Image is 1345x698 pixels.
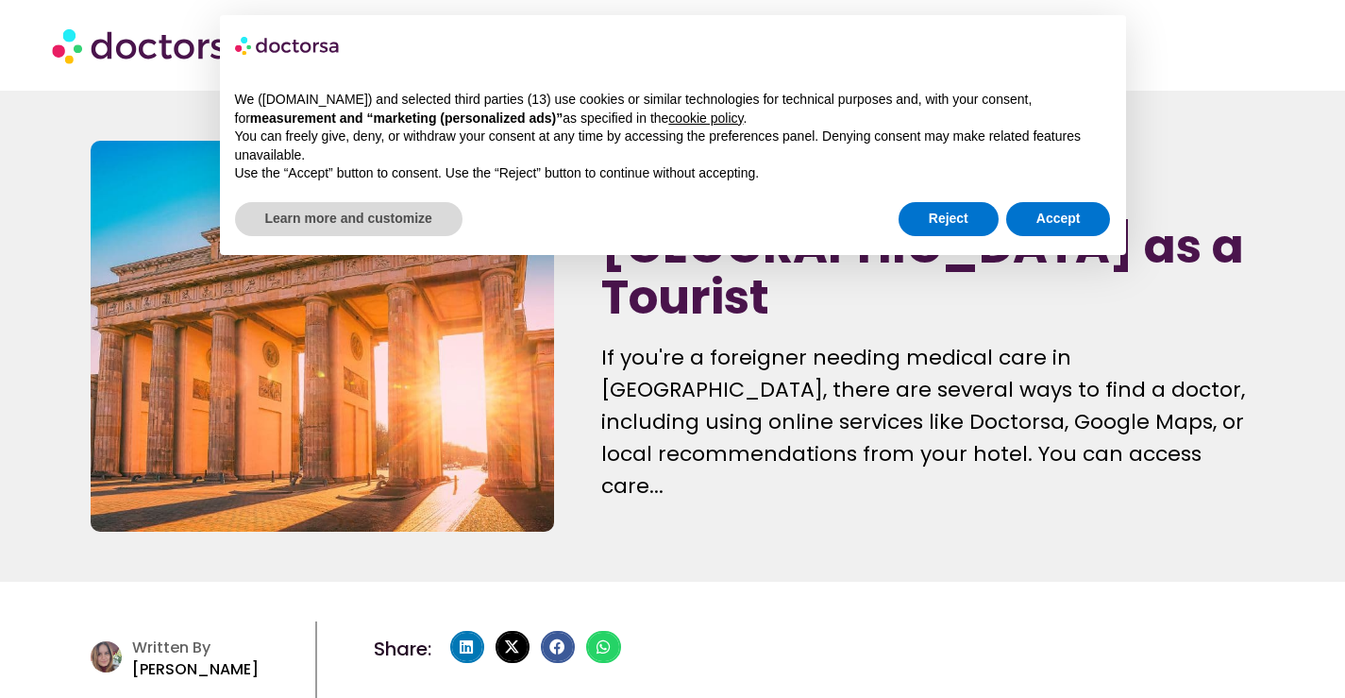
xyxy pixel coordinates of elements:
div: Share on x-twitter [496,631,530,663]
img: author [91,641,122,672]
p: You can freely give, deny, or withdraw your consent at any time by accessing the preferences pane... [235,128,1111,164]
a: cookie policy [668,111,743,126]
p: [PERSON_NAME] [132,656,306,683]
h1: Seeing a Doctor in [GEOGRAPHIC_DATA] as a Tourist [601,170,1254,323]
img: logo [235,30,341,60]
p: Use the “Accept” button to consent. Use the “Reject” button to continue without accepting. [235,164,1111,183]
button: Accept [1006,202,1111,236]
strong: measurement and “marketing (personalized ads)” [250,111,563,126]
button: Reject [899,202,999,236]
button: Learn more and customize [235,202,462,236]
p: We ([DOMAIN_NAME]) and selected third parties (13) use cookies or similar technologies for techni... [235,91,1111,128]
div: If you're a foreigner needing medical care in [GEOGRAPHIC_DATA], there are several ways to find a... [601,342,1254,502]
h4: Written By [132,638,306,656]
div: Share on whatsapp [586,631,620,663]
h4: Share: [374,639,431,658]
div: Share on linkedin [450,631,484,663]
div: Share on facebook [541,631,575,663]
